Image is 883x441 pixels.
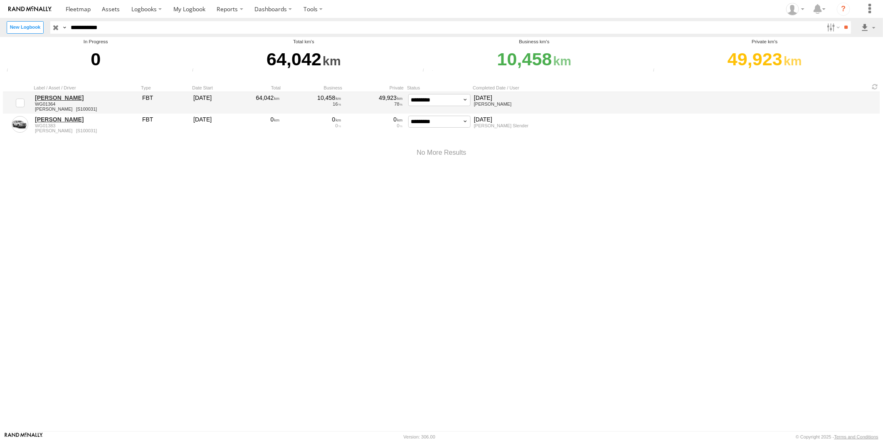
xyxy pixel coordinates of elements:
[474,116,538,123] span: [DATE]
[186,85,219,91] span: Date Start
[222,93,281,113] div: 64,042
[834,434,878,439] a: Terms and Conditions
[474,102,511,107] span: [PERSON_NAME]
[222,114,281,134] div: 0
[7,21,44,33] label: Create New Logbook
[858,21,876,33] label: Export results as...
[651,68,663,74] div: Total private trips distance
[870,83,880,91] span: Refresh
[186,93,219,113] div: [DATE]
[35,128,72,133] span: [PERSON_NAME]
[12,116,28,133] a: Click to Edit Logbook Details
[824,21,841,33] label: Search Filter Options
[35,107,72,111] span: [PERSON_NAME]
[285,123,341,128] div: 0
[379,94,403,102] div: 49,923
[4,45,187,74] div: Total Logbook In Progress
[141,85,183,91] span: Type
[783,3,807,15] div: Zarni Lwin
[408,116,471,128] select: [PERSON_NAME] WG01383 [PERSON_NAME] S100031 fbt [DATE] 0 0 0 0 0 [DATE] [PERSON_NAME] Slender
[76,107,97,111] span: S100031
[651,38,879,45] div: Private km's
[408,94,471,106] select: [PERSON_NAME] WG01364 [PERSON_NAME] S100031 fbt [DATE] 64,042 10,458 16 49,923 78 [DATE] [PERSON_...
[5,433,43,441] a: Visit our Website
[35,102,136,107] span: WG01364
[474,94,538,102] span: [DATE]
[35,94,136,102] a: [PERSON_NAME]
[420,38,649,45] div: Business km's
[190,38,418,45] div: Total km's
[141,114,183,134] div: fbt
[76,128,97,133] span: S100031
[222,85,281,91] span: Total
[345,85,404,91] span: Private
[420,68,433,74] div: Total business trips distance
[35,123,136,128] span: WG01383
[347,102,402,107] div: 78
[420,45,649,74] div: Total Business Trips Distance
[4,38,187,45] div: In Progress
[332,116,341,123] div: 0
[284,85,342,91] span: Business
[141,93,183,113] div: fbt
[35,116,136,123] a: [PERSON_NAME]
[796,434,878,439] div: © Copyright 2025 -
[285,102,341,107] div: 16
[837,2,850,16] i: ?
[190,45,418,74] div: Total Trips Distance
[186,114,219,134] div: [DATE]
[34,85,138,91] span: Label / Asset / Driver
[347,123,402,128] div: 0
[190,68,202,74] div: Total trips distance
[4,68,17,74] div: Total Logbooks which is in progres
[407,85,469,91] span: Status
[404,434,435,439] div: Version: 306.00
[651,45,879,74] div: Total Private Trips Distance
[61,21,68,33] label: Search Query
[8,6,52,12] img: rand-logo.svg
[473,85,539,91] span: Completed Date / User
[394,116,403,123] div: 0
[474,123,528,128] span: [PERSON_NAME] Slender
[318,94,341,102] div: 10,458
